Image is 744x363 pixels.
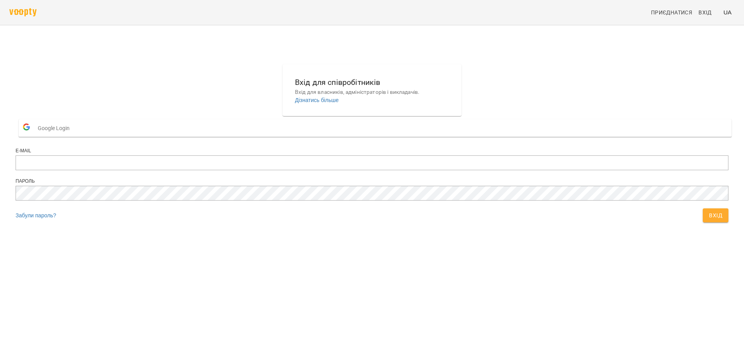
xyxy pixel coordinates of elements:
[709,211,722,220] span: Вхід
[720,5,735,19] button: UA
[19,119,732,137] button: Google Login
[9,8,37,16] img: voopty.png
[16,148,728,154] div: E-mail
[703,208,728,222] button: Вхід
[289,70,455,110] button: Вхід для співробітниківВхід для власників, адміністраторів і викладачів.Дізнатись більше
[648,5,695,19] a: Приєднатися
[695,5,720,19] a: Вхід
[16,212,56,219] a: Забули пароль?
[698,8,712,17] span: Вхід
[723,8,732,16] span: UA
[38,120,74,136] span: Google Login
[295,97,339,103] a: Дізнатись більше
[16,178,728,185] div: Пароль
[651,8,692,17] span: Приєднатися
[295,76,449,88] h6: Вхід для співробітників
[295,88,449,96] p: Вхід для власників, адміністраторів і викладачів.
